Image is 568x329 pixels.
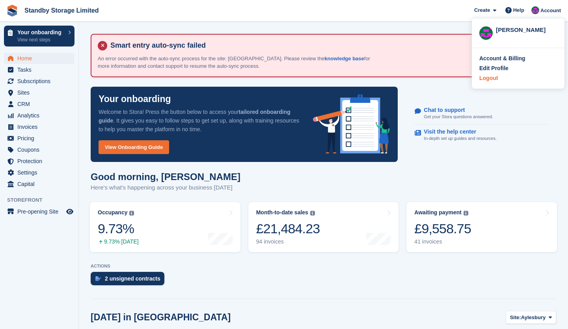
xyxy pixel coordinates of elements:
div: Month-to-date sales [256,209,308,216]
span: Pre-opening Site [17,206,65,217]
a: menu [4,121,74,132]
div: 9.73% [98,221,139,237]
p: In-depth set up guides and resources. [424,135,497,142]
a: Occupancy 9.73% 9.73% [DATE] [90,202,240,252]
span: Protection [17,156,65,167]
a: menu [4,76,74,87]
div: Awaiting payment [414,209,462,216]
div: 9.73% [DATE] [98,238,139,245]
a: menu [4,156,74,167]
a: Your onboarding View next steps [4,26,74,46]
a: menu [4,110,74,121]
a: Visit the help center In-depth set up guides and resources. [415,125,549,146]
a: 2 unsigned contracts [91,272,168,289]
a: menu [4,133,74,144]
span: CRM [17,99,65,110]
p: Welcome to Stora! Press the button below to access your . It gives you easy to follow steps to ge... [99,108,300,134]
img: Glenn Fisher [531,6,539,14]
a: Edit Profile [479,64,557,72]
span: Create [474,6,490,14]
div: 2 unsigned contracts [105,275,160,282]
a: menu [4,99,74,110]
span: Analytics [17,110,65,121]
span: Help [513,6,524,14]
a: menu [4,178,74,190]
a: Chat to support Get your Stora questions answered. [415,103,549,125]
span: Invoices [17,121,65,132]
span: Site: [510,314,521,322]
img: icon-info-grey-7440780725fd019a000dd9b08b2336e03edf1995a4989e88bcd33f0948082b44.svg [310,211,315,216]
div: Edit Profile [479,64,508,72]
div: [PERSON_NAME] [496,26,557,33]
a: Awaiting payment £9,558.75 41 invoices [406,202,557,252]
img: Glenn Fisher [479,26,493,40]
p: Your onboarding [17,30,64,35]
strong: tailored onboarding guide [99,109,291,124]
span: Settings [17,167,65,178]
p: Get your Stora questions answered. [424,113,493,120]
div: Account & Billing [479,54,525,63]
a: Standby Storage Limited [21,4,102,17]
a: View Onboarding Guide [99,140,169,154]
span: Capital [17,178,65,190]
span: Account [540,7,561,15]
p: ACTIONS [91,264,556,269]
div: 41 invoices [414,238,471,245]
p: Chat to support [424,107,486,113]
a: Month-to-date sales £21,484.23 94 invoices [248,202,399,252]
div: 94 invoices [256,238,320,245]
a: Preview store [65,207,74,216]
img: stora-icon-8386f47178a22dfd0bd8f6a31ec36ba5ce8667c1dd55bd0f319d3a0aa187defe.svg [6,5,18,17]
a: menu [4,144,74,155]
div: £9,558.75 [414,221,471,237]
span: Home [17,53,65,64]
h4: Smart entry auto-sync failed [107,41,549,50]
img: contract_signature_icon-13c848040528278c33f63329250d36e43548de30e8caae1d1a13099fd9432cc5.svg [95,276,101,281]
a: menu [4,64,74,75]
a: menu [4,206,74,217]
button: Site: Aylesbury [506,311,556,324]
a: menu [4,53,74,64]
a: Logout [479,74,557,82]
a: Account & Billing [479,54,557,63]
img: onboarding-info-6c161a55d2c0e0a8cae90662b2fe09162a5109e8cc188191df67fb4f79e88e88.svg [313,95,390,154]
h1: Good morning, [PERSON_NAME] [91,171,240,182]
a: menu [4,167,74,178]
span: Tasks [17,64,65,75]
img: icon-info-grey-7440780725fd019a000dd9b08b2336e03edf1995a4989e88bcd33f0948082b44.svg [129,211,134,216]
a: menu [4,87,74,98]
img: icon-info-grey-7440780725fd019a000dd9b08b2336e03edf1995a4989e88bcd33f0948082b44.svg [464,211,468,216]
div: Logout [479,74,498,82]
span: Coupons [17,144,65,155]
p: An error occurred with the auto-sync process for the site: [GEOGRAPHIC_DATA]. Please review the f... [98,55,374,70]
p: Your onboarding [99,95,171,104]
span: Storefront [7,196,78,204]
p: Here's what's happening across your business [DATE] [91,183,240,192]
div: £21,484.23 [256,221,320,237]
div: Occupancy [98,209,127,216]
p: Visit the help center [424,128,490,135]
span: Sites [17,87,65,98]
span: Aylesbury [521,314,546,322]
h2: [DATE] in [GEOGRAPHIC_DATA] [91,312,231,323]
span: Subscriptions [17,76,65,87]
a: knowledge base [324,56,364,61]
p: View next steps [17,36,64,43]
span: Pricing [17,133,65,144]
